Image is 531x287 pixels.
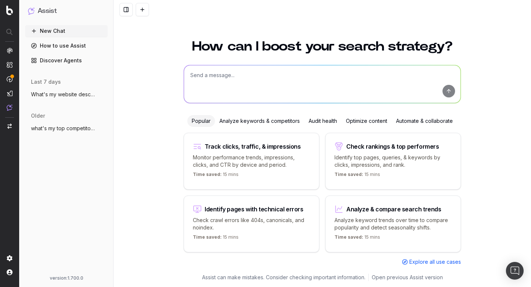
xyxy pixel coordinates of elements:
[187,115,215,127] div: Popular
[25,89,108,100] button: What's my website description?
[6,6,13,15] img: Botify logo
[31,125,96,132] span: what's my top competitors?
[193,234,239,243] p: 15 mins
[25,122,108,134] button: what's my top competitors?
[25,40,108,52] a: How to use Assist
[7,124,12,129] img: Switch project
[341,115,392,127] div: Optimize content
[31,78,61,86] span: last 7 days
[38,6,57,16] h1: Assist
[31,112,45,120] span: older
[193,234,222,240] span: Time saved:
[7,62,13,68] img: Intelligence
[334,172,380,180] p: 15 mins
[7,269,13,275] img: My account
[193,172,222,177] span: Time saved:
[28,6,105,16] button: Assist
[392,115,457,127] div: Automate & collaborate
[7,104,13,111] img: Assist
[7,90,13,96] img: Studio
[202,274,365,281] p: Assist can make mistakes. Consider checking important information.
[205,206,303,212] div: Identify pages with technical errors
[205,143,301,149] div: Track clicks, traffic, & impressions
[7,255,13,261] img: Setting
[334,234,363,240] span: Time saved:
[334,234,380,243] p: 15 mins
[25,25,108,37] button: New Chat
[506,262,524,280] div: Open Intercom Messenger
[25,55,108,66] a: Discover Agents
[346,206,441,212] div: Analyze & compare search trends
[193,154,310,169] p: Monitor performance trends, impressions, clicks, and CTR by device and period.
[346,143,439,149] div: Check rankings & top performers
[193,172,239,180] p: 15 mins
[402,258,461,266] a: Explore all use cases
[334,172,363,177] span: Time saved:
[304,115,341,127] div: Audit health
[28,7,35,14] img: Assist
[372,274,443,281] a: Open previous Assist version
[7,76,13,82] img: Activation
[184,40,461,53] h1: How can I boost your search strategy?
[193,217,310,231] p: Check crawl errors like 404s, canonicals, and noindex.
[334,154,452,169] p: Identify top pages, queries, & keywords by clicks, impressions, and rank.
[7,48,13,53] img: Analytics
[215,115,304,127] div: Analyze keywords & competitors
[28,275,105,281] div: version: 1.700.0
[409,258,461,266] span: Explore all use cases
[334,217,452,231] p: Analyze keyword trends over time to compare popularity and detect seasonality shifts.
[31,91,96,98] span: What's my website description?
